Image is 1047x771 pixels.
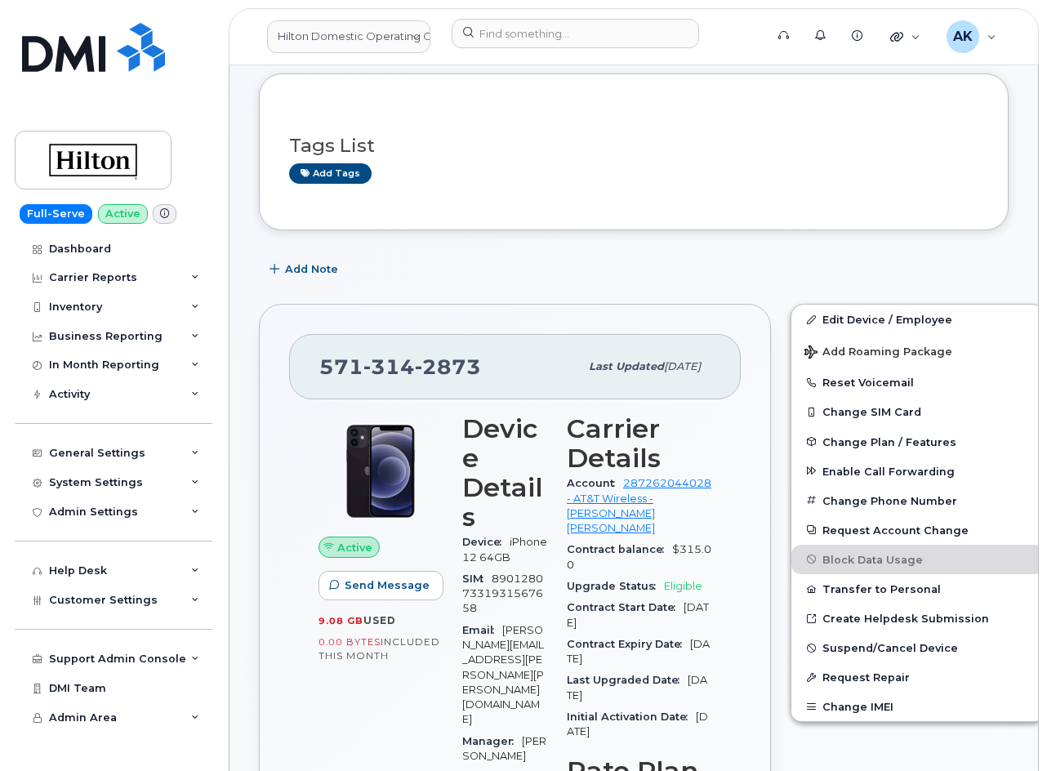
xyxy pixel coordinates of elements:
button: Add Roaming Package [791,334,1045,368]
button: Block Data Usage [791,545,1045,574]
a: 287262044028 - AT&T Wireless - [PERSON_NAME] [PERSON_NAME] [567,477,711,534]
div: Ahmed Khoudja [935,20,1008,53]
div: Quicklinks [879,20,932,53]
span: Account [567,477,623,489]
span: 9.08 GB [319,615,363,626]
span: Contract Start Date [567,601,684,613]
span: Eligible [664,580,702,592]
button: Enable Call Forwarding [791,457,1045,486]
span: AK [953,27,973,47]
span: Add Roaming Package [804,345,952,361]
h3: Device Details [462,414,547,532]
button: Request Account Change [791,515,1045,545]
span: Manager [462,735,522,747]
span: Device [462,536,510,548]
input: Find something... [452,19,699,48]
span: used [363,614,396,626]
span: 2873 [415,354,481,379]
span: Send Message [345,577,430,593]
span: 0.00 Bytes [319,636,381,648]
span: [DATE] [664,360,701,372]
span: Active [337,540,372,555]
span: Enable Call Forwarding [822,465,955,477]
span: Email [462,624,502,636]
span: Add Note [285,261,338,277]
span: 314 [363,354,415,379]
span: Contract balance [567,543,672,555]
button: Change Plan / Features [791,427,1045,457]
button: Change SIM Card [791,397,1045,426]
span: Change Plan / Features [822,435,956,448]
span: [PERSON_NAME][EMAIL_ADDRESS][PERSON_NAME][PERSON_NAME][DOMAIN_NAME] [462,624,544,726]
button: Transfer to Personal [791,574,1045,604]
span: Suspend/Cancel Device [822,642,958,654]
span: 571 [319,354,481,379]
a: Add tags [289,163,372,184]
span: [DATE] [567,674,707,701]
span: [DATE] [567,601,709,628]
button: Send Message [319,571,443,600]
button: Change IMEI [791,692,1045,721]
span: 89012807331931567658 [462,573,543,615]
span: Upgrade Status [567,580,664,592]
button: Suspend/Cancel Device [791,633,1045,662]
iframe: Messenger Launcher [976,700,1035,759]
a: Edit Device / Employee [791,305,1045,334]
h3: Tags List [289,136,978,156]
button: Change Phone Number [791,486,1045,515]
button: Reset Voicemail [791,368,1045,397]
img: iPhone_12.jpg [332,422,430,520]
button: Request Repair [791,662,1045,692]
a: Create Helpdesk Submission [791,604,1045,633]
span: iPhone 12 64GB [462,536,547,563]
span: Last Upgraded Date [567,674,688,686]
span: SIM [462,573,492,585]
span: Contract Expiry Date [567,638,690,650]
span: $315.00 [567,543,711,570]
h3: Carrier Details [567,414,711,473]
span: Last updated [589,360,664,372]
span: Initial Activation Date [567,711,696,723]
button: Add Note [259,255,352,284]
a: Hilton Domestic Operating Company Inc [267,20,430,53]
